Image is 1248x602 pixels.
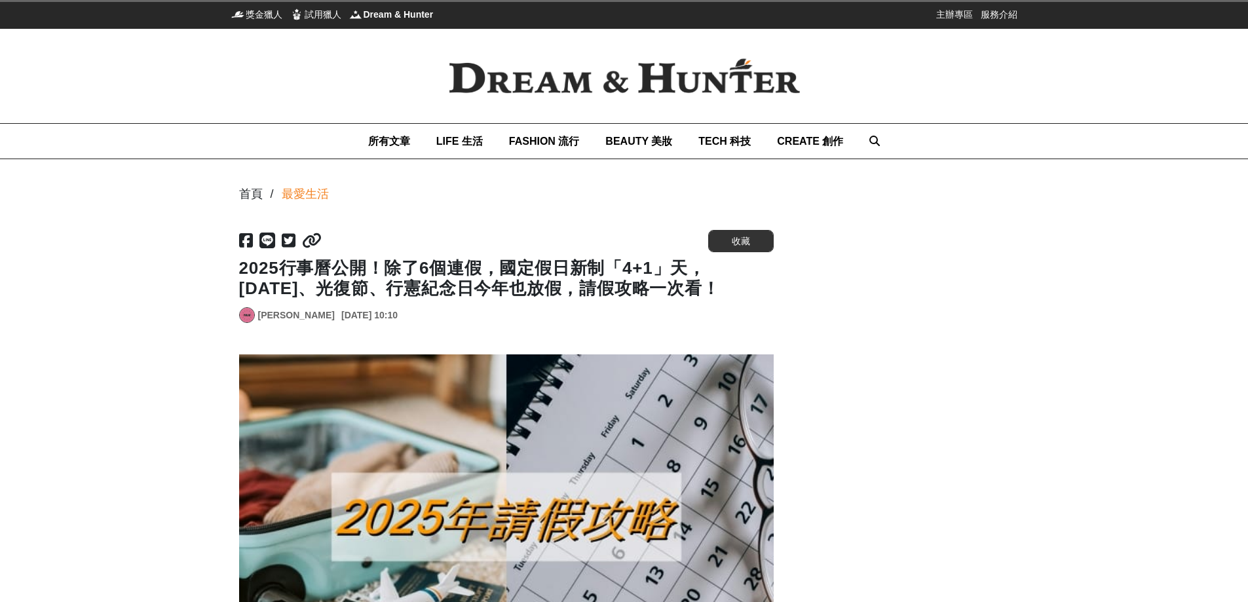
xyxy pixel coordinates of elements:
div: [DATE] 10:10 [341,309,398,322]
a: 最愛生活 [282,185,329,203]
img: 獎金獵人 [231,8,244,21]
a: 所有文章 [368,124,410,159]
h1: 2025行事曆公開！除了6個連假，國定假日新制「4+1」天，[DATE]、光復節、行憲紀念日今年也放假，請假攻略一次看！ [239,258,774,299]
a: 服務介紹 [981,8,1017,21]
a: 主辦專區 [936,8,973,21]
img: Dream & Hunter [428,37,821,115]
span: 試用獵人 [305,8,341,21]
img: Dream & Hunter [349,8,362,21]
img: 試用獵人 [290,8,303,21]
span: CREATE 創作 [777,136,843,147]
a: FASHION 流行 [509,124,580,159]
span: LIFE 生活 [436,136,483,147]
a: BEAUTY 美妝 [605,124,672,159]
span: BEAUTY 美妝 [605,136,672,147]
div: / [271,185,274,203]
button: 收藏 [708,230,774,252]
a: LIFE 生活 [436,124,483,159]
span: TECH 科技 [698,136,751,147]
span: 所有文章 [368,136,410,147]
a: 獎金獵人獎金獵人 [231,8,282,21]
a: TECH 科技 [698,124,751,159]
img: Avatar [240,308,254,322]
a: 試用獵人試用獵人 [290,8,341,21]
span: 獎金獵人 [246,8,282,21]
a: Avatar [239,307,255,323]
a: [PERSON_NAME] [258,309,335,322]
span: FASHION 流行 [509,136,580,147]
span: Dream & Hunter [364,8,434,21]
a: Dream & HunterDream & Hunter [349,8,434,21]
a: CREATE 創作 [777,124,843,159]
div: 首頁 [239,185,263,203]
